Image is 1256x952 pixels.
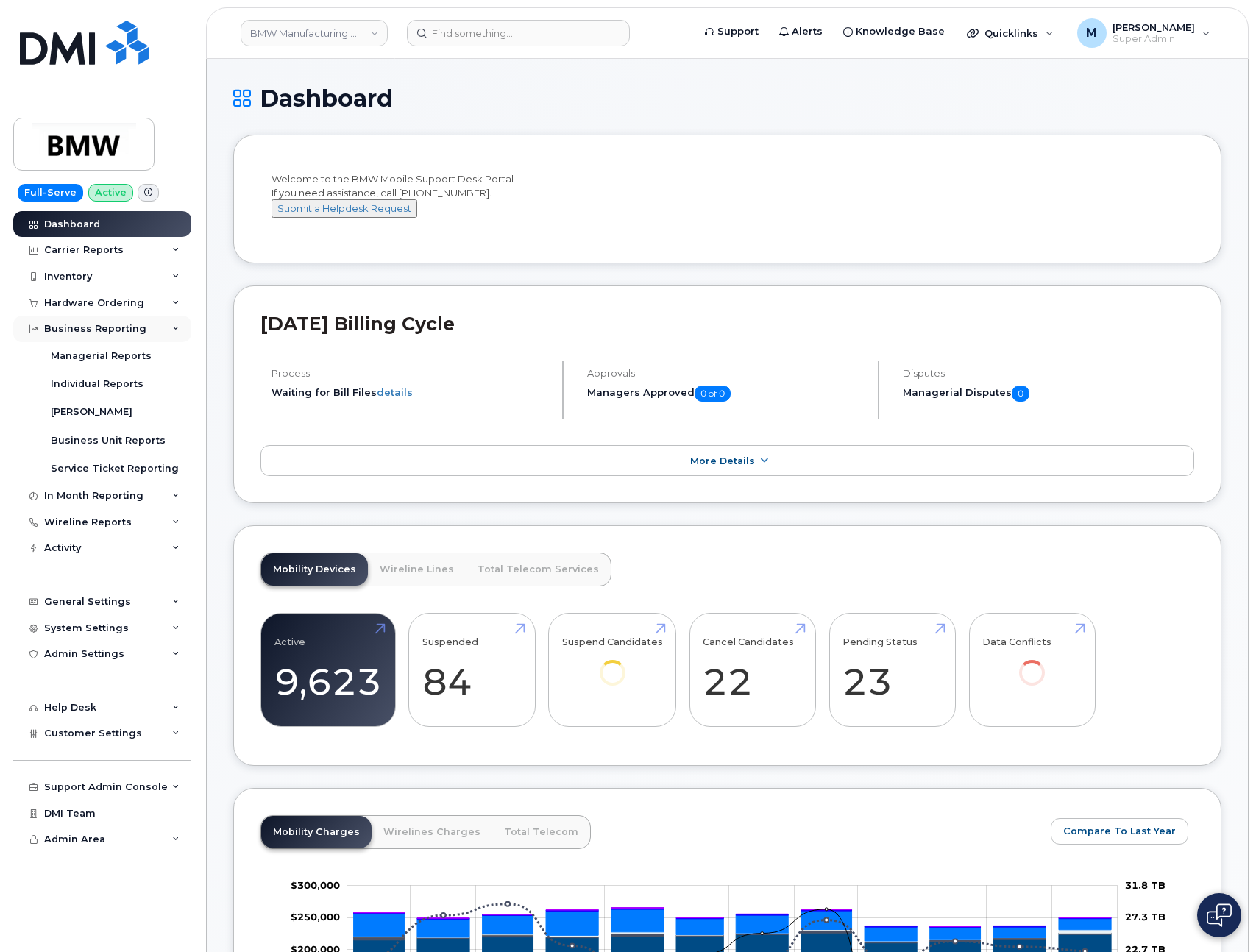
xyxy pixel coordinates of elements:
[272,386,550,399] li: Waiting for Bill Files
[291,912,340,923] tspan: $250,000
[272,202,417,214] a: Submit a Helpdesk Request
[903,386,1194,402] h5: Managerial Disputes
[272,368,550,379] h4: Process
[1063,824,1176,838] span: Compare To Last Year
[291,879,340,891] g: $0
[982,622,1082,706] a: Data Conflicts
[466,553,611,586] a: Total Telecom Services
[261,816,372,848] a: Mobility Charges
[291,879,340,891] tspan: $300,000
[587,386,865,402] h5: Managers Approved
[842,622,942,719] a: Pending Status 23
[1207,903,1232,927] img: Open chat
[1125,879,1165,891] tspan: 31.8 TB
[422,622,522,719] a: Suspended 84
[703,622,802,719] a: Cancel Candidates 22
[695,386,731,402] span: 0 of 0
[274,622,382,719] a: Active 9,623
[233,85,1221,111] h1: Dashboard
[587,368,865,379] h4: Approvals
[377,386,413,398] a: details
[1051,818,1188,845] button: Compare To Last Year
[368,553,466,586] a: Wireline Lines
[261,553,368,586] a: Mobility Devices
[1012,386,1029,402] span: 0
[1125,912,1165,923] tspan: 27.3 TB
[492,816,590,848] a: Total Telecom
[260,313,1194,335] h2: [DATE] Billing Cycle
[291,912,340,923] g: $0
[372,816,492,848] a: Wirelines Charges
[354,909,1112,941] g: Features
[690,455,755,466] span: More Details
[272,172,1183,231] div: Welcome to the BMW Mobile Support Desk Portal If you need assistance, call [PHONE_NUMBER].
[562,622,663,706] a: Suspend Candidates
[272,199,417,218] button: Submit a Helpdesk Request
[903,368,1194,379] h4: Disputes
